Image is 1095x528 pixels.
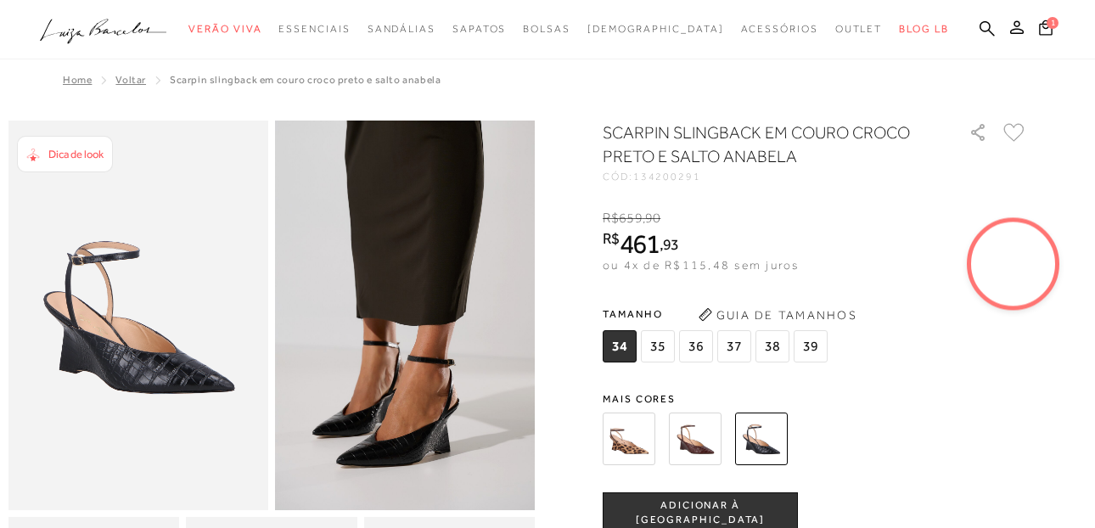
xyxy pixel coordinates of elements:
[188,14,261,45] a: noSubCategoriesText
[641,330,675,362] span: 35
[619,211,642,226] span: 659
[899,14,948,45] a: BLOG LB
[643,211,661,226] i: ,
[188,23,261,35] span: Verão Viva
[115,74,146,86] a: Voltar
[603,121,921,168] h1: SCARPIN SLINGBACK EM COURO CROCO PRETO E SALTO ANABELA
[603,394,1027,404] span: Mais cores
[735,413,788,465] img: SCARPIN SLINGBACK EM COURO CROCO PRETO E SALTO ANABELA
[717,330,751,362] span: 37
[452,23,506,35] span: Sapatos
[603,413,655,465] img: SCARPIN SLINGBACK EM COURO ANIMAL PRINT GUEPARDO E SALTO ANABELA
[663,235,679,253] span: 93
[693,301,862,329] button: Guia de Tamanhos
[741,14,818,45] a: noSubCategoriesText
[794,330,828,362] span: 39
[278,14,350,45] a: noSubCategoriesText
[48,148,104,160] span: Dica de look
[603,258,799,272] span: ou 4x de R$115,48 sem juros
[603,231,620,246] i: R$
[604,498,797,528] span: ADICIONAR À [GEOGRAPHIC_DATA]
[633,171,701,183] span: 134200291
[755,330,789,362] span: 38
[620,228,660,259] span: 461
[275,121,535,510] img: image
[170,74,441,86] span: SCARPIN SLINGBACK EM COURO CROCO PRETO E SALTO ANABELA
[452,14,506,45] a: noSubCategoriesText
[587,23,724,35] span: [DEMOGRAPHIC_DATA]
[603,171,942,182] div: CÓD:
[835,14,883,45] a: noSubCategoriesText
[645,211,660,226] span: 90
[368,14,435,45] a: noSubCategoriesText
[899,23,948,35] span: BLOG LB
[603,211,619,226] i: R$
[603,330,637,362] span: 34
[587,14,724,45] a: noSubCategoriesText
[660,237,679,252] i: ,
[368,23,435,35] span: Sandálias
[603,301,832,327] span: Tamanho
[523,14,570,45] a: noSubCategoriesText
[679,330,713,362] span: 36
[1047,17,1058,29] span: 1
[523,23,570,35] span: Bolsas
[63,74,92,86] a: Home
[669,413,722,465] img: SCARPIN SLINGBACK EM COURO CROCO CAFÉ E SALTO ANABELA
[8,121,268,510] img: image
[1034,19,1058,42] button: 1
[278,23,350,35] span: Essenciais
[741,23,818,35] span: Acessórios
[835,23,883,35] span: Outlet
